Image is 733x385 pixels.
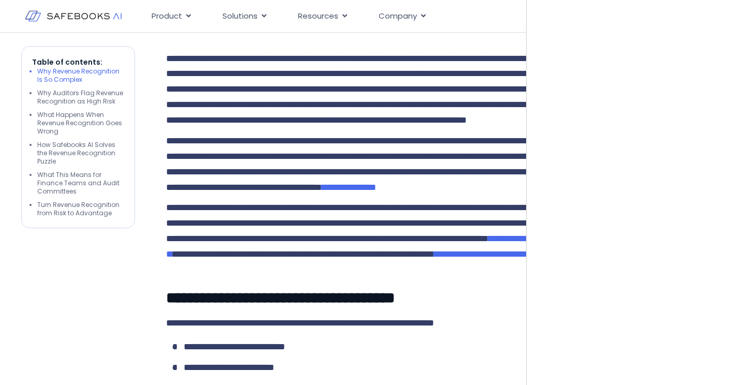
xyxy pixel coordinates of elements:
li: Turn Revenue Recognition from Risk to Advantage [37,201,124,217]
span: Solutions [222,10,258,22]
span: Product [152,10,182,22]
li: What Happens When Revenue Recognition Goes Wrong [37,111,124,136]
span: Company [379,10,417,22]
li: What This Means for Finance Teams and Audit Committees [37,171,124,196]
span: Resources [298,10,338,22]
li: Why Auditors Flag Revenue Recognition as High Risk [37,89,124,106]
div: Menu Toggle [143,6,558,26]
nav: Menu [143,6,558,26]
li: Why Revenue Recognition Is So Complex [37,67,124,84]
p: Table of contents: [32,57,124,67]
li: How Safebooks AI Solves the Revenue Recognition Puzzle [37,141,124,166]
